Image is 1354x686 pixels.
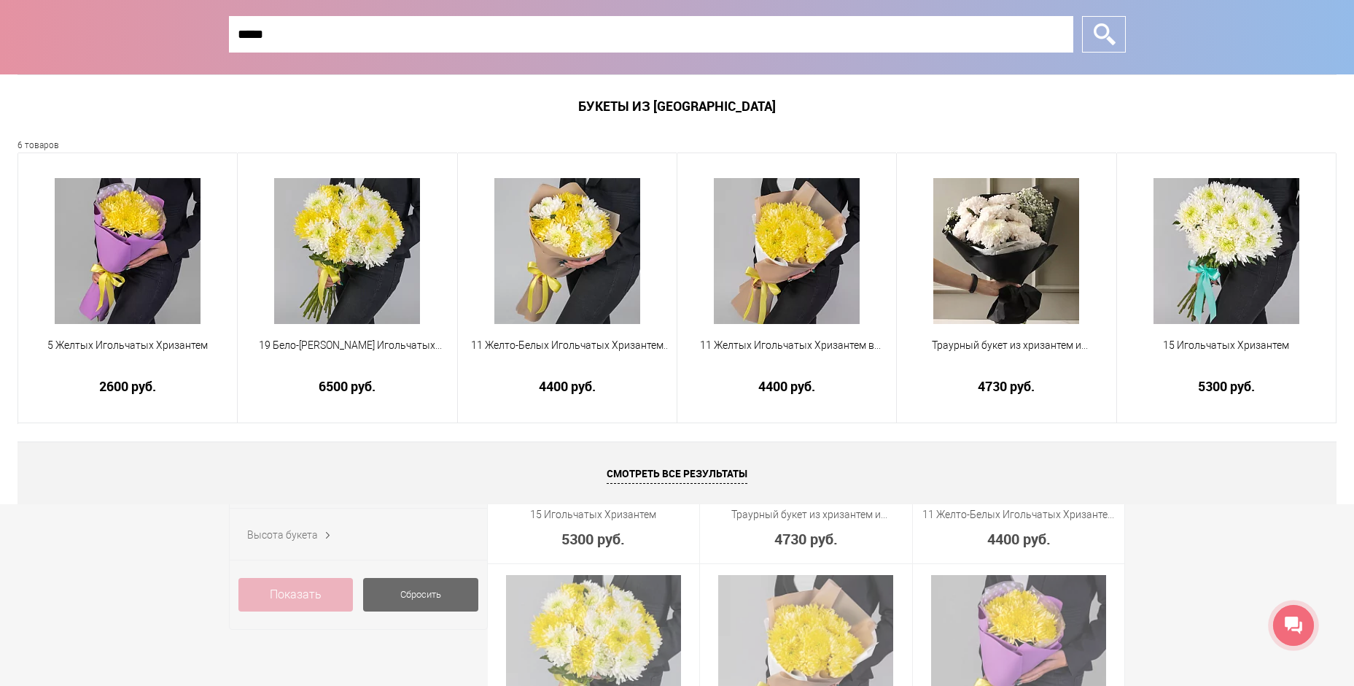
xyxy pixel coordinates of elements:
[467,338,667,353] span: 11 Желто-Белых Игольчатых Хризантем в упаковке
[1127,338,1326,353] span: 15 Игольчатых Хризантем
[28,338,227,353] span: 5 Желтых Игольчатых Хризантем
[1153,178,1299,324] img: 15 Игольчатых Хризантем
[55,178,201,324] img: 5 Желтых Игольчатых Хризантем
[467,379,667,394] a: 4400 руб.
[17,442,1337,504] a: Смотреть все результаты
[467,338,667,370] a: 11 Желто-Белых Игольчатых Хризантем в упаковке
[247,338,447,353] span: 19 Бело-[PERSON_NAME] Игольчатых Хризантем
[1127,379,1326,394] a: 5300 руб.
[274,178,420,324] img: 19 Бело-Желтых Игольчатых Хризантем
[28,338,227,370] a: 5 Желтых Игольчатых Хризантем
[28,379,227,394] a: 2600 руб.
[247,379,447,394] a: 6500 руб.
[906,338,1106,370] a: Траурный букет из хризантем и гипсофилы
[906,338,1106,353] span: Траурный букет из хризантем и гипсофилы
[1127,338,1326,370] a: 15 Игольчатых Хризантем
[687,338,887,353] span: 11 Желтых Игольчатых Хризантем в упаковке
[906,379,1106,394] a: 4730 руб.
[607,466,747,484] span: Смотреть все результаты
[687,379,887,394] a: 4400 руб.
[494,178,640,324] img: 11 Желто-Белых Игольчатых Хризантем в упаковке
[17,74,1337,137] h1: Букеты из [GEOGRAPHIC_DATA]
[687,338,887,370] a: 11 Желтых Игольчатых Хризантем в упаковке
[933,178,1079,324] img: Траурный букет из хризантем и гипсофилы
[714,178,860,324] img: 11 Желтых Игольчатых Хризантем в упаковке
[17,140,59,150] small: 6 товаров
[247,338,447,370] a: 19 Бело-[PERSON_NAME] Игольчатых Хризантем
